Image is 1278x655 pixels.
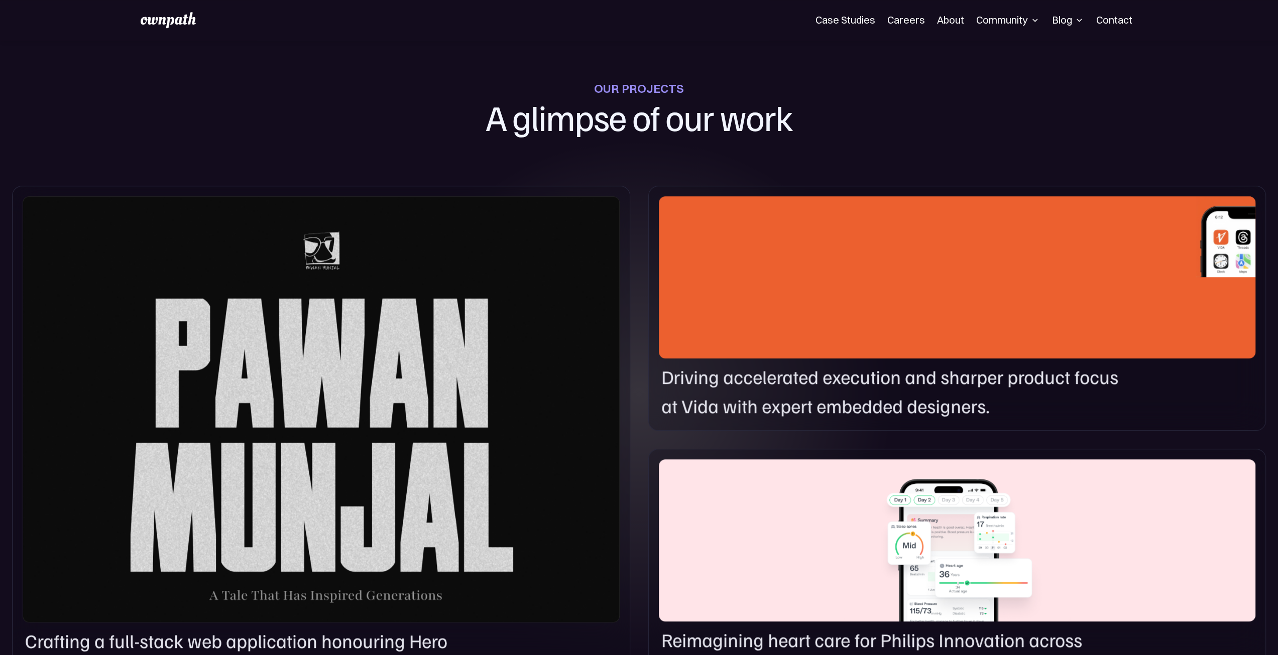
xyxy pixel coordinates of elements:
a: About [937,14,964,26]
h1: A glimpse of our work [435,95,843,138]
div: Community [976,14,1040,26]
p: Driving accelerated execution and sharper product focus at Vida with expert embedded designers. [661,362,1125,420]
a: Contact [1096,14,1132,26]
a: Careers [887,14,925,26]
div: OUR PROJECTS [594,81,684,95]
div: Blog [1052,14,1084,26]
a: Case Studies [816,14,875,26]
